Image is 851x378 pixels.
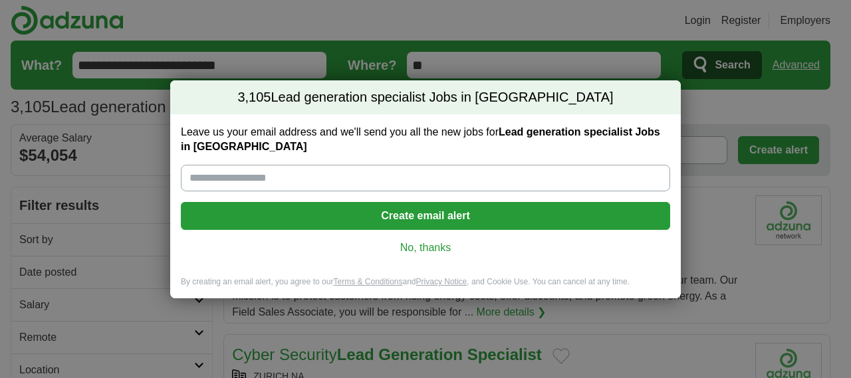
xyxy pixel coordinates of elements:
[237,88,271,107] span: 3,105
[170,276,681,298] div: By creating an email alert, you agree to our and , and Cookie Use. You can cancel at any time.
[416,277,467,286] a: Privacy Notice
[191,240,660,255] a: No, thanks
[181,125,670,154] label: Leave us your email address and we'll send you all the new jobs for
[333,277,402,286] a: Terms & Conditions
[181,202,670,230] button: Create email alert
[170,80,681,115] h2: Lead generation specialist Jobs in [GEOGRAPHIC_DATA]
[181,126,660,152] strong: Lead generation specialist Jobs in [GEOGRAPHIC_DATA]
